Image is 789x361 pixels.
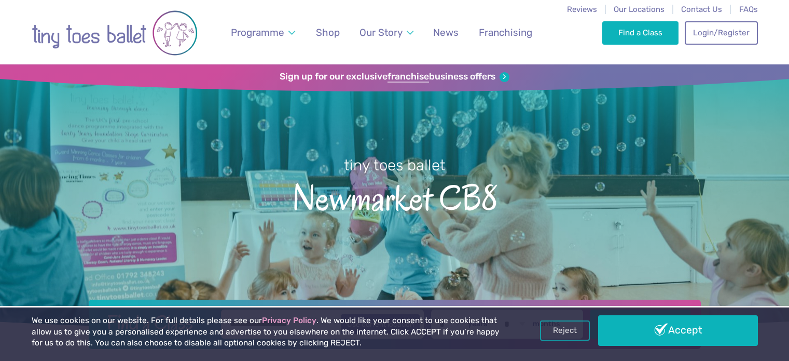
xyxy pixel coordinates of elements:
span: News [433,26,459,38]
a: Contact Us [681,5,722,14]
span: Franchising [479,26,532,38]
a: Login/Register [685,21,757,44]
a: Reject [540,320,590,340]
span: Newmarket CB8 [18,176,771,218]
strong: franchise [387,71,429,83]
a: Sign up for our exclusivefranchisebusiness offers [280,71,509,83]
p: We use cookies on our website. For full details please see our . We would like your consent to us... [32,315,504,349]
a: Programme [226,20,300,45]
img: tiny toes ballet [32,7,198,59]
a: Find a Class [602,21,679,44]
a: Our Locations [614,5,665,14]
a: FAQs [739,5,758,14]
a: Our Story [354,20,418,45]
a: Reviews [567,5,597,14]
small: tiny toes ballet [344,156,446,174]
span: Our Story [359,26,403,38]
a: Shop [311,20,344,45]
a: Accept [598,315,758,345]
a: News [428,20,464,45]
a: Franchising [474,20,537,45]
span: Shop [316,26,340,38]
span: Programme [231,26,284,38]
a: Privacy Policy [262,316,316,325]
